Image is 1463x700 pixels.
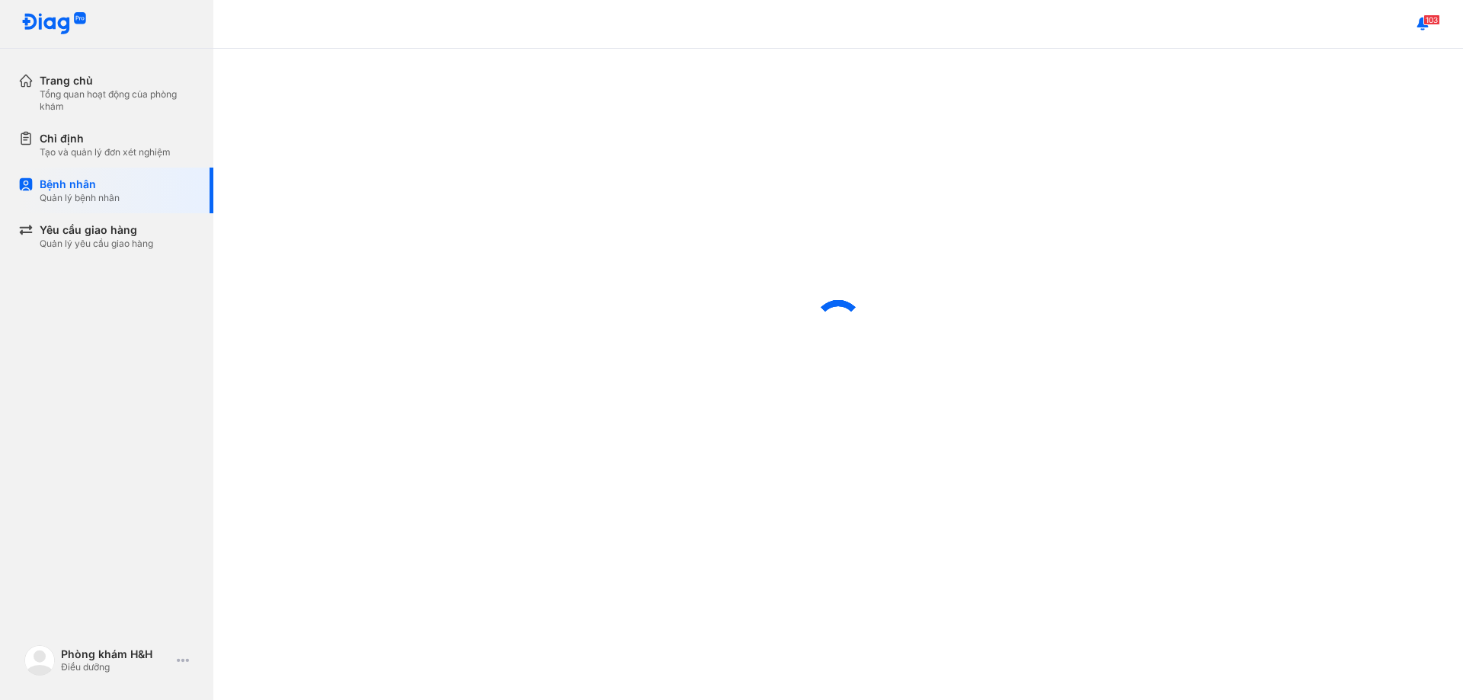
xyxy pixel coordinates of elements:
div: Tạo và quản lý đơn xét nghiệm [40,146,171,158]
div: Trang chủ [40,73,195,88]
div: Yêu cầu giao hàng [40,222,153,238]
div: Quản lý bệnh nhân [40,192,120,204]
img: logo [21,12,87,36]
div: Bệnh nhân [40,177,120,192]
div: Tổng quan hoạt động của phòng khám [40,88,195,113]
div: Chỉ định [40,131,171,146]
img: logo [24,645,55,676]
div: Phòng khám H&H [61,647,171,661]
div: Quản lý yêu cầu giao hàng [40,238,153,250]
span: 103 [1423,14,1440,25]
div: Điều dưỡng [61,661,171,673]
